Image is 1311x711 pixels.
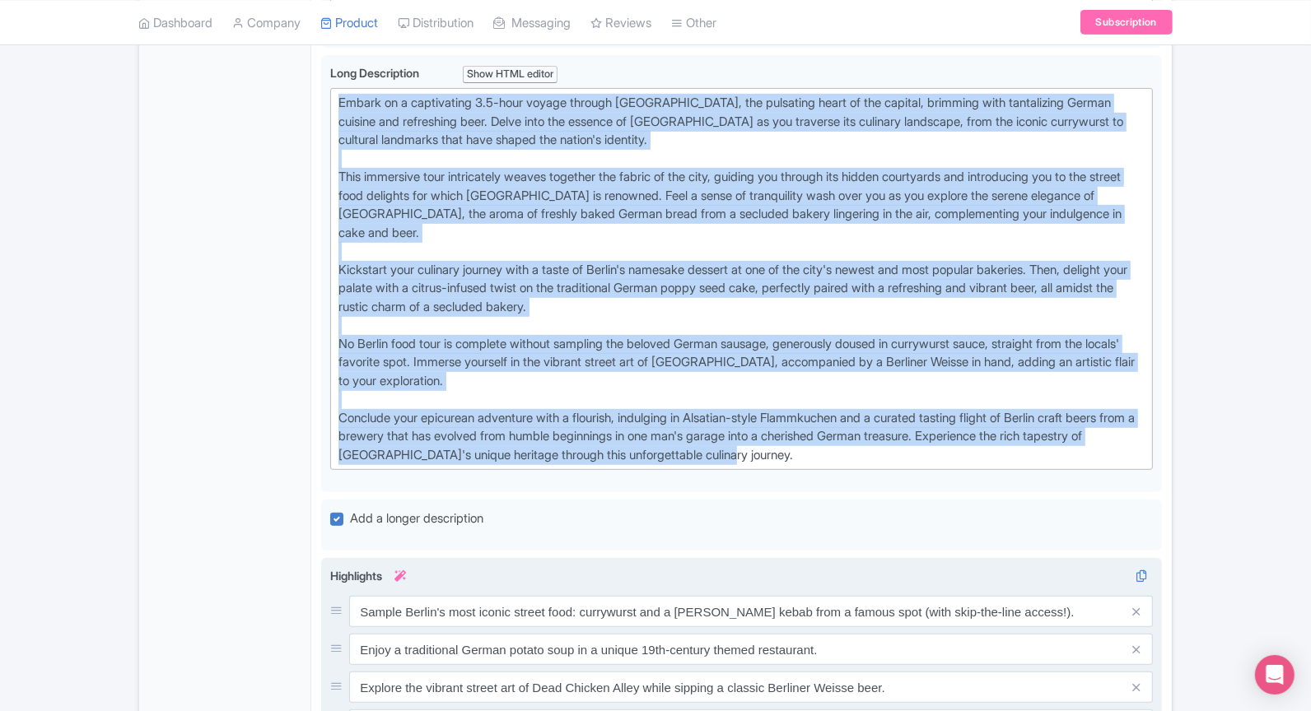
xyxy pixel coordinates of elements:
[463,66,558,83] div: Show HTML editor
[350,510,483,526] span: Add a longer description
[1080,10,1173,35] a: Subscription
[330,66,422,80] span: Long Description
[338,94,1145,464] div: Embark on a captivating 3.5-hour voyage through [GEOGRAPHIC_DATA], the pulsating heart of the cap...
[330,569,382,583] span: Highlights
[1255,655,1295,695] div: Open Intercom Messenger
